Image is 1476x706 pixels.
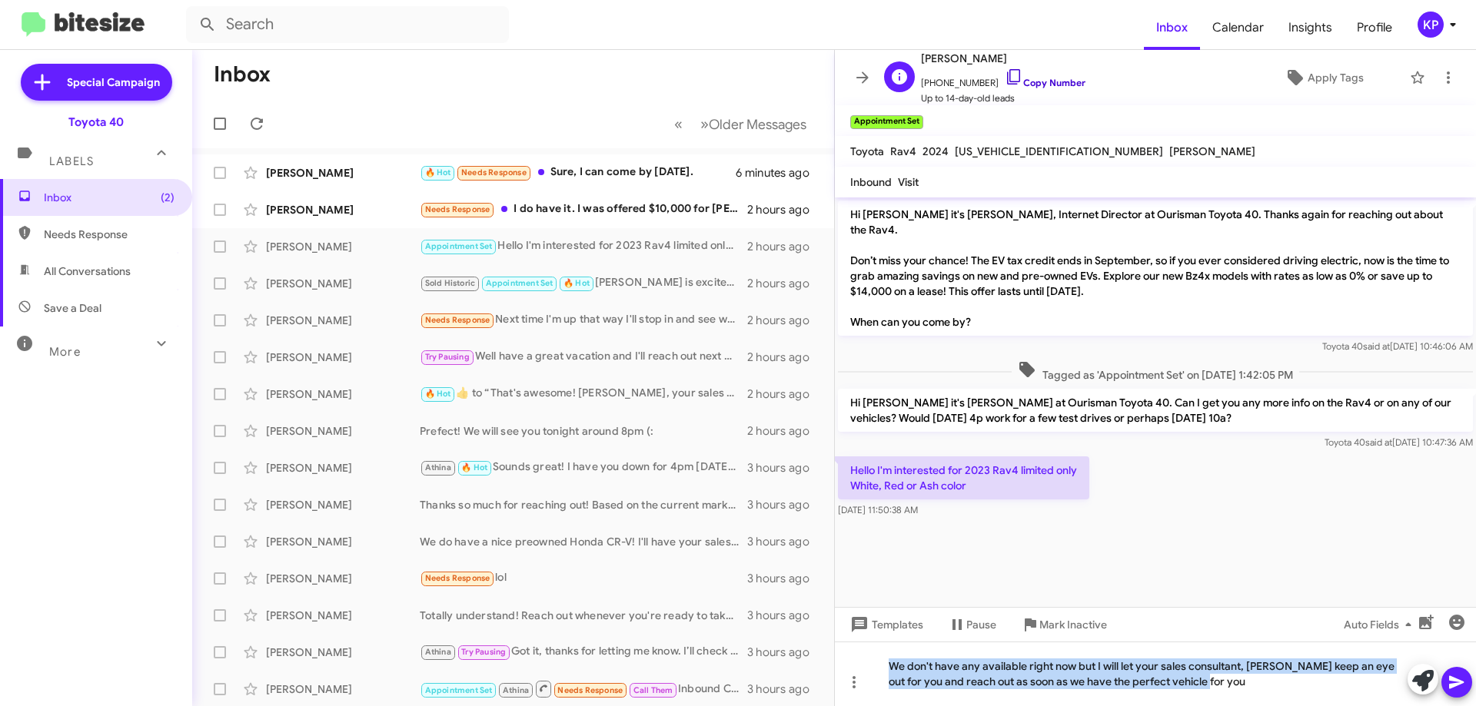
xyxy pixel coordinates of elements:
div: 2 hours ago [747,386,822,402]
div: 2 hours ago [747,423,822,439]
div: [PERSON_NAME] [266,571,420,586]
span: [PERSON_NAME] [921,49,1085,68]
div: Hello I'm interested for 2023 Rav4 limited only White, Red or Ash color [420,237,747,255]
button: Mark Inactive [1009,611,1119,638]
a: Copy Number [1005,77,1085,88]
span: Toyota 40 [DATE] 10:46:06 AM [1322,340,1473,352]
span: Needs Response [425,573,490,583]
button: Templates [835,611,936,638]
span: [PHONE_NUMBER] [921,68,1085,91]
div: [PERSON_NAME] [266,239,420,254]
div: [PERSON_NAME] [266,423,420,439]
span: Profile [1345,5,1405,50]
button: Pause [936,611,1009,638]
span: Athina [425,462,451,472]
span: Tagged as 'Appointment Set' on [DATE] 1:42:05 PM [1012,360,1299,383]
div: I do have it. I was offered $10,000 for [PERSON_NAME], but not willing to drive into [GEOGRAPHIC_... [420,201,747,218]
div: 3 hours ago [747,608,822,623]
span: Rav4 [890,144,916,158]
div: [PERSON_NAME] [266,460,420,476]
div: Prefect! We will see you tonight around 8pm (: [420,423,747,439]
span: Labels [49,154,94,168]
span: Special Campaign [67,75,160,90]
span: Needs Response [425,315,490,325]
p: Hi [PERSON_NAME] it's [PERSON_NAME], Internet Director at Ourisman Toyota 40. Thanks again for re... [838,201,1473,336]
div: Well have a great vacation and I'll reach out next week to set up a good time (: [420,348,747,366]
div: Totally understand! Reach out whenever you're ready to take the next step! I'm happy to help! [420,608,747,623]
div: Got it, thanks for letting me know. I’ll check back with you after [DATE] to see where things sta... [420,643,747,661]
span: Athina [425,647,451,657]
div: 2 hours ago [747,276,822,291]
span: [US_VEHICLE_IDENTIFICATION_NUMBER] [955,144,1163,158]
div: 3 hours ago [747,645,822,660]
div: [PERSON_NAME] [266,386,420,402]
div: 6 minutes ago [736,165,822,181]
span: 🔥 Hot [461,462,487,472]
button: Apply Tags [1245,64,1402,91]
a: Inbox [1144,5,1200,50]
span: Pause [966,611,996,638]
span: Try Pausing [425,352,470,362]
span: Mark Inactive [1039,611,1107,638]
span: » [700,114,709,134]
span: Sold Historic [425,278,476,288]
span: Try Pausing [461,647,506,657]
div: ​👍​ to “ That's awesome! [PERSON_NAME], your sales consultant, will reach out to you next week to... [420,385,747,403]
span: Athina [503,685,529,695]
button: Next [691,108,816,140]
span: Needs Response [461,167,527,177]
span: said at [1365,436,1392,448]
span: said at [1363,340,1390,352]
button: KP [1405,12,1459,38]
div: [PERSON_NAME] [266,645,420,660]
div: [PERSON_NAME] [266,608,420,623]
span: 🔥 Hot [425,389,451,399]
div: Next time I'm up that way I'll stop in and see what you'll have I really was in the market for a ... [420,311,747,329]
span: All Conversations [44,264,131,279]
span: Toyota 40 [DATE] 10:47:36 AM [1325,436,1473,448]
div: 3 hours ago [747,571,822,586]
span: Save a Deal [44,300,101,316]
span: Needs Response [557,685,623,695]
div: 2 hours ago [747,350,822,365]
small: Appointment Set [850,115,923,129]
div: We do have a nice preowned Honda CR-V! I'll have your sales consultant send that over to you! [420,534,747,549]
span: [DATE] 11:50:38 AM [838,504,918,515]
div: [PERSON_NAME] [266,497,420,512]
p: Hello I'm interested for 2023 Rav4 limited only White, Red or Ash color [838,456,1089,499]
div: Inbound Call [420,679,747,698]
span: (2) [161,190,175,205]
span: Inbound [850,175,892,189]
div: 3 hours ago [747,534,822,549]
span: Needs Response [425,204,490,214]
span: Templates [847,611,923,638]
span: « [674,114,683,134]
span: Apply Tags [1308,64,1364,91]
input: Search [186,6,509,43]
div: [PERSON_NAME] [266,534,420,549]
div: 2 hours ago [747,202,822,217]
a: Special Campaign [21,64,172,101]
span: Needs Response [44,227,175,242]
div: lol [420,569,747,587]
h1: Inbox [214,62,271,87]
div: Sounds great! I have you down for 4pm [DATE] with [PERSON_NAME]! [420,459,747,476]
div: Sure, I can come by [DATE]. [420,164,736,181]
div: 3 hours ago [747,497,822,512]
span: Visit [898,175,919,189]
span: More [49,345,81,359]
div: Thanks so much for reaching out! Based on the current market value and the condition, I’d love fo... [420,497,747,512]
span: Calendar [1200,5,1276,50]
span: Auto Fields [1344,611,1418,638]
div: 2 hours ago [747,313,822,328]
span: Toyota [850,144,884,158]
button: Auto Fields [1331,611,1430,638]
span: 🔥 Hot [563,278,590,288]
div: [PERSON_NAME] [266,350,420,365]
span: [PERSON_NAME] [1169,144,1255,158]
span: 2024 [922,144,949,158]
a: Insights [1276,5,1345,50]
span: 🔥 Hot [425,167,451,177]
p: Hi [PERSON_NAME] it's [PERSON_NAME] at Ourisman Toyota 40. Can I get you any more info on the Rav... [838,389,1473,432]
